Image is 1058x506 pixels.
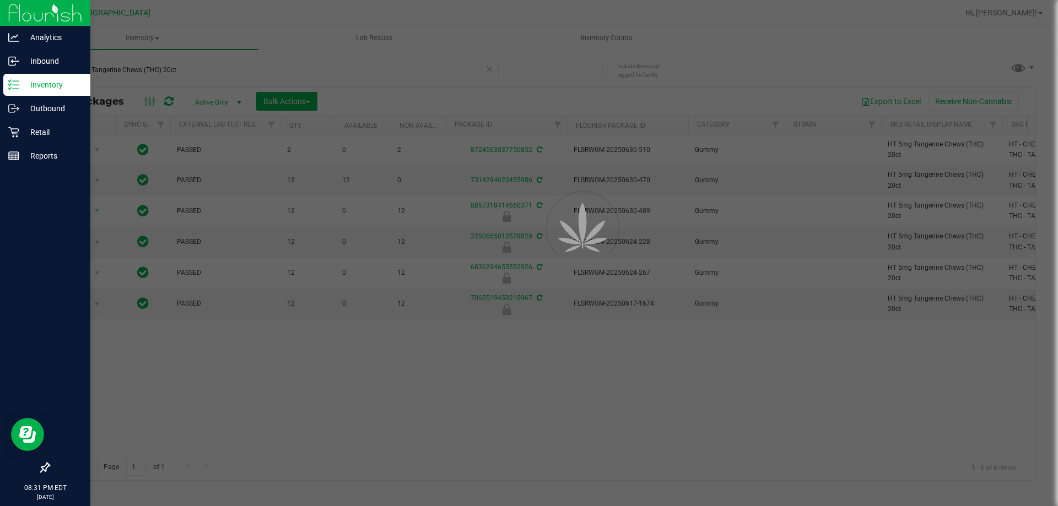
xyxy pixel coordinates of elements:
p: Reports [19,149,85,162]
p: Outbound [19,102,85,115]
p: Retail [19,126,85,139]
p: Analytics [19,31,85,44]
inline-svg: Inbound [8,56,19,67]
inline-svg: Inventory [8,79,19,90]
inline-svg: Reports [8,150,19,161]
inline-svg: Analytics [8,32,19,43]
p: Inventory [19,78,85,91]
iframe: Resource center [11,418,44,451]
inline-svg: Outbound [8,103,19,114]
p: Inbound [19,55,85,68]
p: 08:31 PM EDT [5,483,85,493]
inline-svg: Retail [8,127,19,138]
p: [DATE] [5,493,85,501]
